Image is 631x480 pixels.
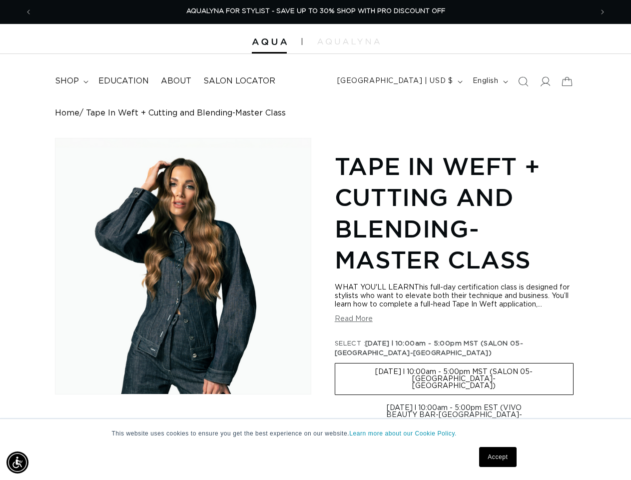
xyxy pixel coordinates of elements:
[155,70,197,92] a: About
[335,339,576,358] legend: SELECT :
[331,72,467,91] button: [GEOGRAPHIC_DATA] | USD $
[55,138,311,394] media-gallery: Gallery Viewer
[203,76,275,86] span: Salon Locator
[335,283,576,309] div: WHAT YOU'LL LEARNThis full-day certification class is designed for stylists who want to elevate b...
[197,70,281,92] a: Salon Locator
[252,38,287,45] img: Aqua Hair Extensions
[467,72,512,91] button: English
[317,38,380,44] img: aqualyna.com
[335,363,574,395] label: [DATE] l 10:00am - 5:00pm MST (SALON 05-[GEOGRAPHIC_DATA]-[GEOGRAPHIC_DATA])
[17,2,39,21] button: Previous announcement
[49,70,92,92] summary: shop
[349,430,457,437] a: Learn more about our Cookie Policy.
[186,8,445,14] span: AQUALYNA FOR STYLIST - SAVE UP TO 30% SHOP WITH PRO DISCOUNT OFF
[592,2,614,21] button: Next announcement
[6,451,28,473] div: Accessibility Menu
[55,108,79,118] a: Home
[335,399,574,430] label: [DATE] l 10:00am - 5:00pm EST (VIVO BEAUTY BAR-[GEOGRAPHIC_DATA]-[GEOGRAPHIC_DATA])
[161,76,191,86] span: About
[92,70,155,92] a: Education
[479,447,516,467] a: Accept
[55,76,79,86] span: shop
[335,150,576,275] h1: Tape In Weft + Cutting and Blending-Master Class
[112,429,520,438] p: This website uses cookies to ensure you get the best experience on our website.
[335,315,373,323] button: Read More
[473,76,499,86] span: English
[55,108,576,118] nav: breadcrumbs
[335,340,523,357] span: [DATE] l 10:00am - 5:00pm MST (SALON 05-[GEOGRAPHIC_DATA]-[GEOGRAPHIC_DATA])
[512,70,534,92] summary: Search
[98,76,149,86] span: Education
[337,76,453,86] span: [GEOGRAPHIC_DATA] | USD $
[581,432,631,480] iframe: Chat Widget
[86,108,286,118] span: Tape In Weft + Cutting and Blending-Master Class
